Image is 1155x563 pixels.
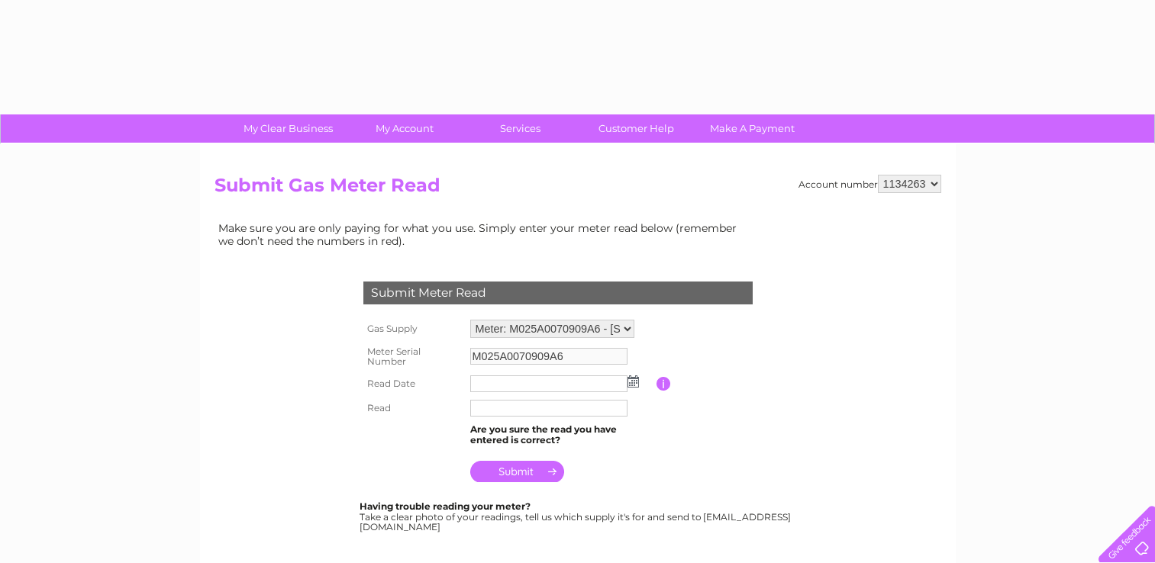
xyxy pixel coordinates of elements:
[628,375,639,388] img: ...
[215,218,749,250] td: Make sure you are only paying for what you use. Simply enter your meter read below (remember we d...
[470,461,564,482] input: Submit
[215,175,941,204] h2: Submit Gas Meter Read
[573,114,699,143] a: Customer Help
[225,114,351,143] a: My Clear Business
[360,500,531,512] b: Having trouble reading your meter?
[657,377,671,391] input: Information
[689,114,815,143] a: Make A Payment
[363,281,753,304] div: Submit Meter Read
[466,420,657,449] td: Are you sure the read you have entered is correct?
[798,175,941,193] div: Account number
[341,114,467,143] a: My Account
[360,396,466,420] th: Read
[360,342,466,372] th: Meter Serial Number
[360,372,466,396] th: Read Date
[360,501,793,532] div: Take a clear photo of your readings, tell us which supply it's for and send to [EMAIL_ADDRESS][DO...
[360,316,466,342] th: Gas Supply
[457,114,583,143] a: Services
